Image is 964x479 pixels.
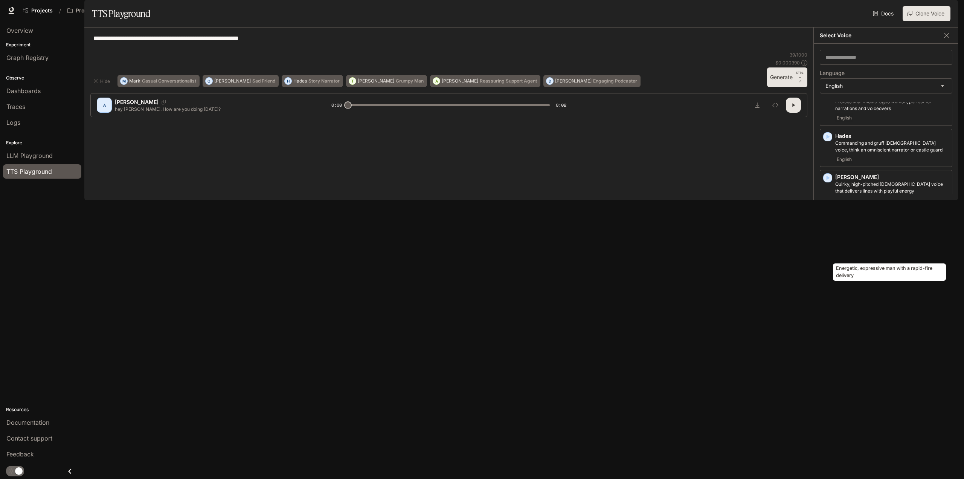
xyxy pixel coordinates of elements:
[750,98,765,113] button: Download audio
[835,98,949,112] p: Professional middle-aged woman, perfect for narrations and voiceovers
[98,99,110,111] div: A
[903,6,950,21] button: Clone Voice
[142,79,196,83] p: Casual Conversationalist
[433,75,440,87] div: A
[835,140,949,153] p: Commanding and gruff male voice, think an omniscient narrator or castle guard
[835,132,949,140] p: Hades
[543,75,641,87] button: D[PERSON_NAME]Engaging Podcaster
[546,75,553,87] div: D
[480,79,537,83] p: Reassuring Support Agent
[92,6,150,21] h1: TTS Playground
[820,79,952,93] div: English
[31,8,53,14] span: Projects
[775,60,800,66] p: $ 0.000390
[282,75,343,87] button: HHadesStory Narrator
[768,98,783,113] button: Inspect
[835,113,853,122] span: English
[64,3,130,18] button: Open workspace menu
[593,79,637,83] p: Engaging Podcaster
[346,75,427,87] button: T[PERSON_NAME]Grumpy Man
[556,101,566,109] span: 0:02
[767,67,807,87] button: GenerateCTRL +⏎
[159,100,169,104] button: Copy Voice ID
[430,75,540,87] button: A[PERSON_NAME]Reassuring Support Agent
[835,181,949,194] p: Quirky, high-pitched female voice that delivers lines with playful energy
[790,52,807,58] p: 39 / 1000
[349,75,356,87] div: T
[76,8,118,14] p: Project [PERSON_NAME]
[833,263,946,281] div: Energetic, expressive man with a rapid-fire delivery
[20,3,56,18] a: Go to projects
[835,155,853,164] span: English
[442,79,478,83] p: [PERSON_NAME]
[129,79,140,83] p: Mark
[117,75,200,87] button: MMarkCasual Conversationalist
[56,7,64,15] div: /
[115,98,159,106] p: [PERSON_NAME]
[90,75,114,87] button: Hide
[120,75,127,87] div: M
[820,70,845,76] p: Language
[206,75,212,87] div: O
[115,106,313,112] p: hey [PERSON_NAME]. How are you doing [DATE]?
[796,70,804,80] p: CTRL +
[285,75,291,87] div: H
[871,6,897,21] a: Docs
[555,79,592,83] p: [PERSON_NAME]
[252,79,275,83] p: Sad Friend
[203,75,279,87] button: O[PERSON_NAME]Sad Friend
[214,79,251,83] p: [PERSON_NAME]
[396,79,424,83] p: Grumpy Man
[293,79,307,83] p: Hades
[835,173,949,181] p: [PERSON_NAME]
[308,79,340,83] p: Story Narrator
[796,70,804,84] p: ⏎
[331,101,342,109] span: 0:00
[358,79,394,83] p: [PERSON_NAME]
